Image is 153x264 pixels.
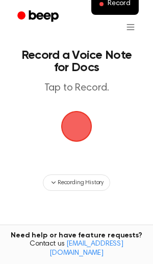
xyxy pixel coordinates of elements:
img: Beep Logo [61,111,92,142]
button: Open menu [118,15,143,39]
a: Beep [10,7,68,27]
h1: Record a Voice Note for Docs [18,49,135,74]
span: Contact us [6,240,147,258]
span: Recording History [58,178,104,187]
p: Tap to Record. [18,82,135,95]
a: [EMAIL_ADDRESS][DOMAIN_NAME] [49,240,123,257]
button: Recording History [43,174,110,191]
